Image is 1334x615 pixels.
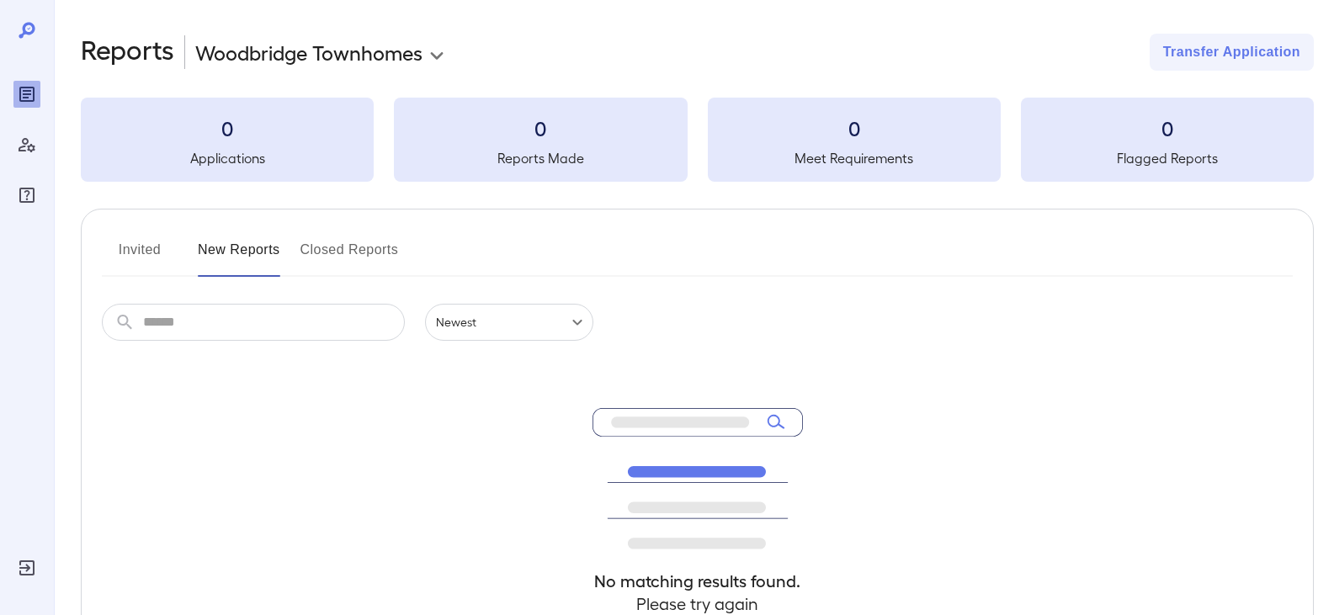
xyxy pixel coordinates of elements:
h5: Meet Requirements [708,148,1001,168]
button: New Reports [198,236,280,277]
h3: 0 [708,114,1001,141]
h3: 0 [81,114,374,141]
h2: Reports [81,34,174,71]
h3: 0 [394,114,687,141]
p: Woodbridge Townhomes [195,39,423,66]
h5: Applications [81,148,374,168]
button: Transfer Application [1150,34,1314,71]
h3: 0 [1021,114,1314,141]
div: Manage Users [13,131,40,158]
button: Closed Reports [300,236,399,277]
h4: Please try again [593,592,803,615]
div: FAQ [13,182,40,209]
h5: Reports Made [394,148,687,168]
h4: No matching results found. [593,570,803,592]
summary: 0Applications0Reports Made0Meet Requirements0Flagged Reports [81,98,1314,182]
button: Invited [102,236,178,277]
div: Reports [13,81,40,108]
div: Newest [425,304,593,341]
h5: Flagged Reports [1021,148,1314,168]
div: Log Out [13,554,40,581]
